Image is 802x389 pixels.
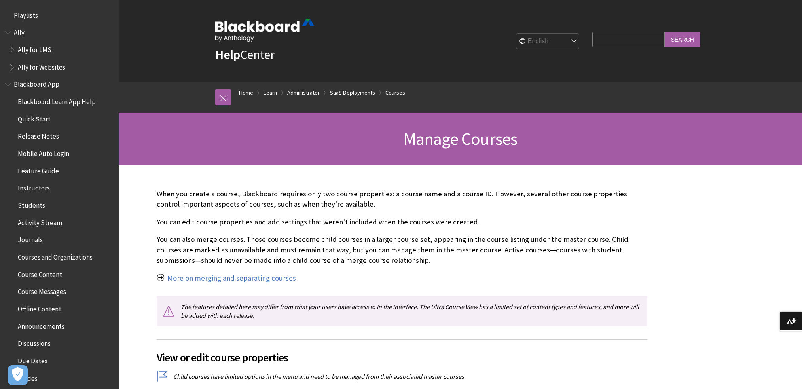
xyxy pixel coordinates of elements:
span: Feature Guide [18,164,59,175]
p: When you create a course, Blackboard requires only two course properties: a course name and a cou... [157,189,647,209]
span: Blackboard App [14,78,59,89]
strong: Help [215,47,240,63]
input: Search [665,32,700,47]
span: Ally for LMS [18,43,51,54]
p: The features detailed here may differ from what your users have access to in the interface. The U... [157,296,647,326]
p: Child courses have limited options in the menu and need to be managed from their associated maste... [157,372,647,381]
span: Ally for Websites [18,61,65,71]
span: Students [18,199,45,209]
span: Playlists [14,9,38,19]
span: Instructors [18,182,50,192]
span: Announcements [18,320,64,330]
button: Open Preferences [8,365,28,385]
span: Discussions [18,337,51,347]
span: Due Dates [18,354,47,365]
span: Courses and Organizations [18,250,93,261]
a: HelpCenter [215,47,275,63]
nav: Book outline for Anthology Ally Help [5,26,114,74]
span: Ally [14,26,25,37]
span: View or edit course properties [157,349,647,366]
span: Release Notes [18,130,59,140]
span: Blackboard Learn App Help [18,95,96,106]
p: You can edit course properties and add settings that weren't included when the courses were created. [157,217,647,227]
a: More on merging and separating courses [167,273,296,283]
nav: Book outline for Playlists [5,9,114,22]
a: SaaS Deployments [330,88,375,98]
span: Manage Courses [404,128,518,150]
span: Mobile Auto Login [18,147,69,157]
a: Home [239,88,253,98]
span: Course Messages [18,285,66,296]
p: You can also merge courses. Those courses become child courses in a larger course set, appearing ... [157,234,647,266]
span: Activity Stream [18,216,62,227]
span: Course Content [18,268,62,279]
span: Offline Content [18,302,61,313]
select: Site Language Selector [516,34,580,49]
span: Quick Start [18,112,51,123]
a: Administrator [287,88,320,98]
span: Grades [18,372,38,382]
a: Learn [264,88,277,98]
a: Courses [385,88,405,98]
img: Blackboard by Anthology [215,19,314,42]
span: Journals [18,233,43,244]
